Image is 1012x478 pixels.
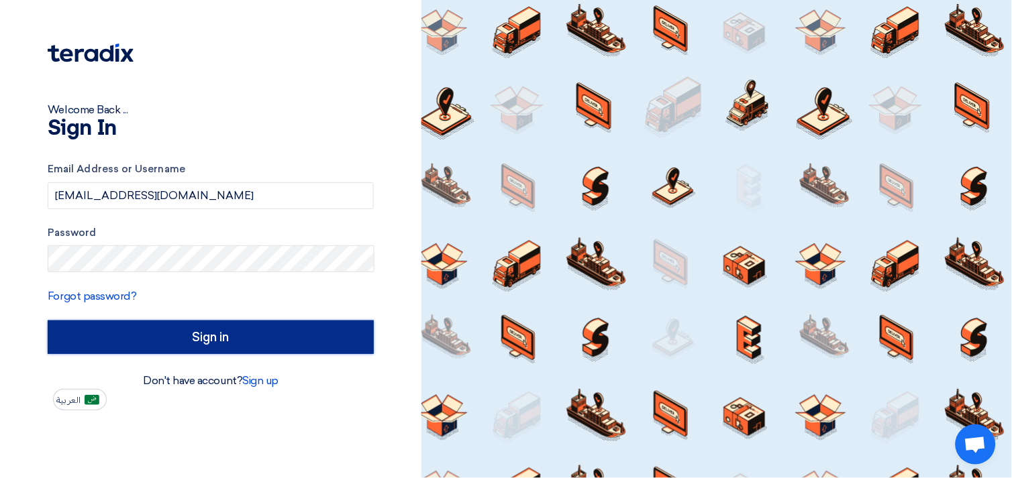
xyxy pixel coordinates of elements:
input: Enter your business email or username [48,182,374,209]
a: Sign up [242,374,279,387]
img: ar-AR.png [85,395,99,405]
label: Password [48,225,374,241]
div: Open chat [956,424,996,465]
label: Email Address or Username [48,162,374,177]
div: Welcome Back ... [48,102,374,118]
div: Don't have account? [48,373,374,389]
button: العربية [53,389,107,410]
span: العربية [56,396,81,405]
input: Sign in [48,320,374,354]
img: Teradix logo [48,44,134,62]
a: Forgot password? [48,290,136,302]
h1: Sign In [48,118,374,139]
